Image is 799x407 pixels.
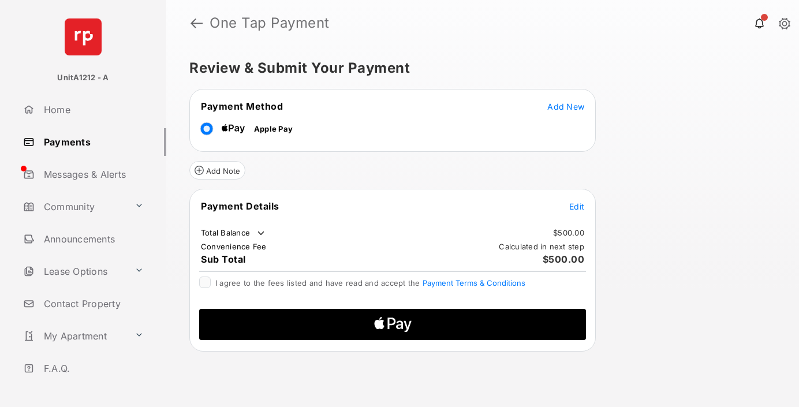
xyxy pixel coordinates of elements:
span: Apple Pay [254,124,293,133]
td: Total Balance [200,227,267,239]
span: I agree to the fees listed and have read and accept the [215,278,525,287]
button: I agree to the fees listed and have read and accept the [423,278,525,287]
img: svg+xml;base64,PHN2ZyB4bWxucz0iaHR0cDovL3d3dy53My5vcmcvMjAwMC9zdmciIHdpZHRoPSI2NCIgaGVpZ2h0PSI2NC... [65,18,102,55]
td: Calculated in next step [498,241,585,252]
a: Lease Options [18,257,130,285]
p: UnitA1212 - A [57,72,109,84]
span: Sub Total [201,253,246,265]
td: $500.00 [552,227,585,238]
a: Payments [18,128,166,156]
button: Edit [569,200,584,212]
h5: Review & Submit Your Payment [189,61,767,75]
span: Payment Details [201,200,279,212]
a: Messages & Alerts [18,160,166,188]
td: Convenience Fee [200,241,267,252]
a: F.A.Q. [18,354,166,382]
a: Contact Property [18,290,166,318]
span: Add New [547,102,584,111]
a: Community [18,193,130,221]
button: Add New [547,100,584,112]
a: My Apartment [18,322,130,350]
span: Payment Method [201,100,283,112]
a: Announcements [18,225,166,253]
span: Edit [569,201,584,211]
span: $500.00 [543,253,585,265]
button: Add Note [189,161,245,180]
a: Home [18,96,166,124]
strong: One Tap Payment [210,16,330,30]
